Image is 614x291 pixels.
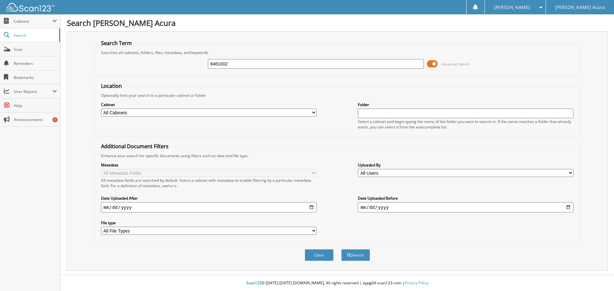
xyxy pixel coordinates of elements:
span: User Reports [14,89,52,94]
span: Announcements [14,117,57,122]
label: Metadata [101,162,317,168]
span: Search [14,33,56,38]
span: Scan123 [246,280,262,286]
div: Searches all cabinets, folders, files, metadata, and keywords [98,50,577,55]
label: File type [101,220,317,226]
button: Clear [305,249,334,261]
div: Optionally limit your search to a particular cabinet or folder [98,93,577,98]
span: Bookmarks [14,75,57,80]
span: Reminders [14,61,57,66]
label: Date Uploaded Before [358,195,573,201]
span: [PERSON_NAME] [494,5,530,9]
div: 7 [52,117,58,122]
legend: Location [98,82,125,89]
div: Enhance your search for specific documents using filters such as date and file type. [98,153,577,158]
legend: Search Term [98,40,135,47]
div: Select a cabinet and begin typing the name of the folder you want to search in. If the name match... [358,119,573,130]
label: Folder [358,102,573,107]
label: Uploaded By [358,162,573,168]
div: All metadata fields are searched by default. Select a cabinet with metadata to enable filtering b... [101,178,317,188]
h1: Search [PERSON_NAME] Acura [67,18,608,28]
span: [PERSON_NAME] Acura [555,5,605,9]
button: Search [341,249,370,261]
span: Cabinets [14,19,52,24]
iframe: Chat Widget [582,260,614,291]
a: here [168,183,177,188]
span: Advanced Search [441,62,470,66]
span: Help [14,103,57,108]
span: Scan [14,47,57,52]
input: start [101,202,317,212]
label: Cabinet [101,102,317,107]
img: scan123-logo-white.svg [6,3,54,11]
div: © [DATE]-[DATE] [DOMAIN_NAME]. All rights reserved | appg04-scan123-com | [60,275,614,291]
input: end [358,202,573,212]
label: Date Uploaded After [101,195,317,201]
legend: Additional Document Filters [98,143,172,150]
a: Privacy Policy [405,280,429,286]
